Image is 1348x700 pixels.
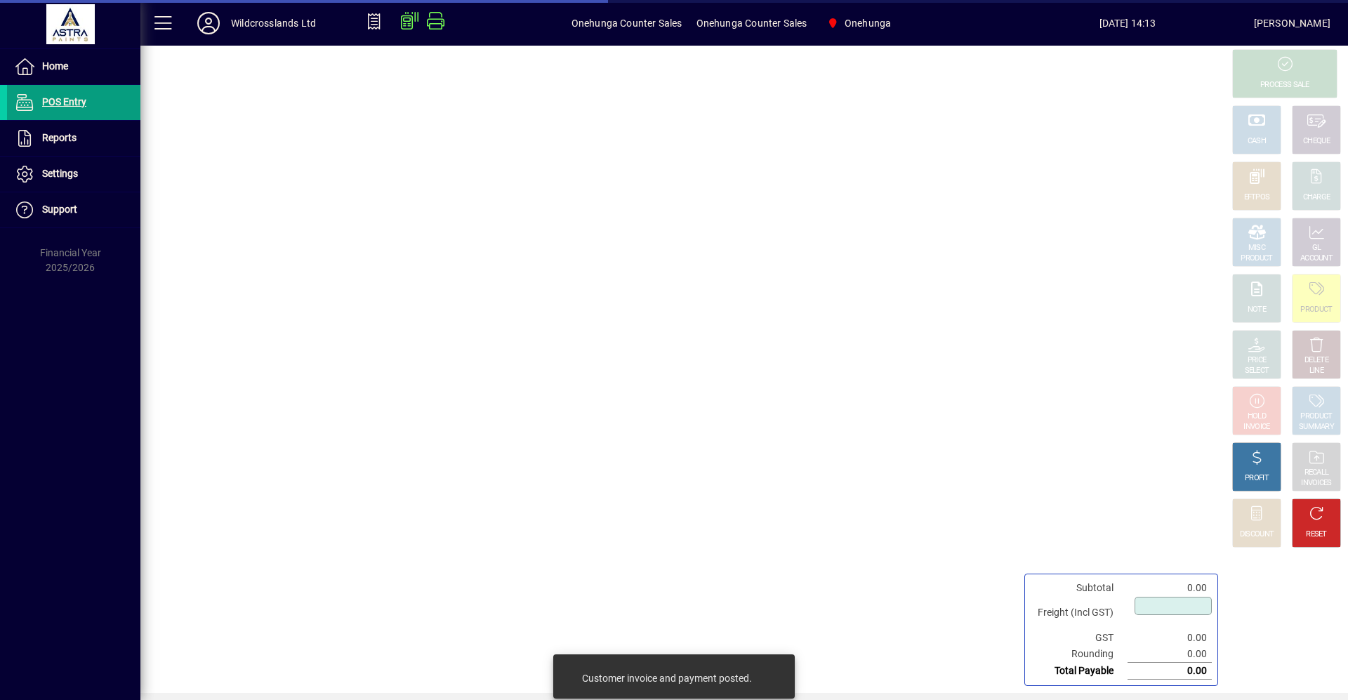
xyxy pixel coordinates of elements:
div: [PERSON_NAME] [1254,12,1330,34]
div: PRODUCT [1300,411,1332,422]
span: [DATE] 14:13 [1001,12,1253,34]
div: LINE [1309,366,1323,376]
td: Subtotal [1031,580,1128,596]
span: Onehunga [821,11,897,36]
td: 0.00 [1128,663,1212,680]
div: PRODUCT [1241,253,1272,264]
button: Profile [186,11,231,36]
div: ACCOUNT [1300,253,1333,264]
span: Onehunga Counter Sales [696,12,807,34]
a: Support [7,192,140,227]
div: PROCESS SALE [1260,80,1309,91]
div: MISC [1248,243,1265,253]
div: DELETE [1304,355,1328,366]
td: 0.00 [1128,580,1212,596]
div: INVOICES [1301,478,1331,489]
td: GST [1031,630,1128,646]
div: Customer invoice and payment posted. [582,671,752,685]
div: SUMMARY [1299,422,1334,432]
div: HOLD [1248,411,1266,422]
div: PRODUCT [1300,305,1332,315]
td: Total Payable [1031,663,1128,680]
a: Reports [7,121,140,156]
span: Home [42,60,68,72]
div: NOTE [1248,305,1266,315]
div: RECALL [1304,468,1329,478]
span: POS Entry [42,96,86,107]
div: GL [1312,243,1321,253]
a: Settings [7,157,140,192]
div: SELECT [1245,366,1269,376]
div: DISCOUNT [1240,529,1274,540]
td: 0.00 [1128,646,1212,663]
td: 0.00 [1128,630,1212,646]
span: Onehunga [845,12,891,34]
a: Home [7,49,140,84]
td: Freight (Incl GST) [1031,596,1128,630]
div: PRICE [1248,355,1267,366]
div: Wildcrosslands Ltd [231,12,316,34]
span: Reports [42,132,77,143]
span: Support [42,204,77,215]
div: RESET [1306,529,1327,540]
span: Settings [42,168,78,179]
td: Rounding [1031,646,1128,663]
div: CHEQUE [1303,136,1330,147]
div: PROFIT [1245,473,1269,484]
div: CHARGE [1303,192,1330,203]
div: EFTPOS [1244,192,1270,203]
div: INVOICE [1243,422,1269,432]
div: CASH [1248,136,1266,147]
span: Onehunga Counter Sales [571,12,682,34]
